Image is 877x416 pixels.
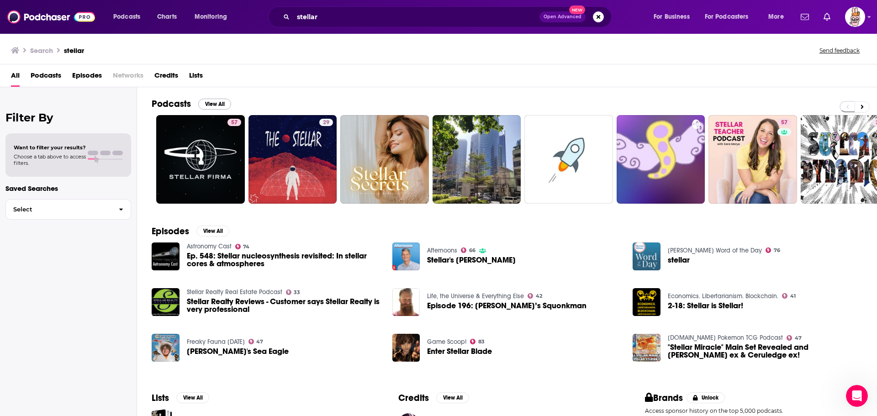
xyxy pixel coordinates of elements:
a: Merriam-Webster's Word of the Day [668,247,762,254]
span: 47 [256,340,263,344]
a: Astronomy Cast [187,242,232,250]
button: Select [5,199,131,220]
span: 74 [243,245,249,249]
a: 57 [156,115,245,204]
a: Podcasts [31,68,61,87]
h2: Podcasts [152,98,191,110]
a: Lists [189,68,203,87]
a: Stellar Realty Reviews - Customer says Stellar Realty is very professional [187,298,381,313]
img: 2-18: Stellar is Stellar! [633,288,660,316]
span: Episodes [72,68,102,87]
img: Stellar's Andrew Maclaren [392,242,420,270]
p: Saved Searches [5,184,131,193]
img: Ep. 548: Stellar nucleosynthesis revisited: In stellar cores & atmospheres [152,242,180,270]
a: Economics. Libertarianism. Blockchain. [668,292,778,300]
p: Access sponsor history on the top 5,000 podcasts. [645,407,862,414]
span: Networks [113,68,143,87]
span: Stellar's [PERSON_NAME] [427,256,516,264]
a: PokeBeach.com Pokemon TCG Podcast [668,334,783,342]
a: Game Scoop! [427,338,466,346]
span: Monitoring [195,11,227,23]
a: "Stellar Miracle" Main Set Revealed and Stellar Sylveon ex & Ceruledge ex! [668,343,862,359]
a: Ep. 548: Stellar nucleosynthesis revisited: In stellar cores & atmospheres [187,252,381,268]
h2: Lists [152,392,169,404]
a: Enter Stellar Blade [427,348,492,355]
a: stellar [668,256,690,264]
div: Search podcasts, credits, & more... [277,6,620,27]
a: 33 [286,290,301,295]
a: Stellar's Andrew Maclaren [427,256,516,264]
a: 66 [461,247,475,253]
button: open menu [188,10,239,24]
img: stellar [633,242,660,270]
span: For Business [654,11,690,23]
a: Stellar's Sea Eagle [187,348,289,355]
span: Charts [157,11,177,23]
span: 83 [478,340,485,344]
button: open menu [647,10,701,24]
button: Open AdvancedNew [539,11,586,22]
a: Afternoons [427,247,457,254]
span: 57 [781,118,787,127]
img: Stellar's Sea Eagle [152,334,180,362]
a: 57 [227,119,241,126]
span: More [768,11,784,23]
span: [PERSON_NAME]'s Sea Eagle [187,348,289,355]
a: 57 [777,119,791,126]
span: 42 [536,294,542,298]
button: open menu [699,10,762,24]
a: Stellar Realty Reviews - Customer says Stellar Realty is very professional [152,288,180,316]
button: View All [176,392,209,403]
span: Podcasts [113,11,140,23]
h2: Brands [645,392,683,404]
button: Show profile menu [845,7,865,27]
span: New [569,5,586,14]
button: Send feedback [817,47,862,54]
a: 41 [782,293,796,299]
a: 47 [787,335,802,341]
a: 47 [248,339,264,344]
button: View All [436,392,469,403]
span: 57 [231,118,238,127]
img: Enter Stellar Blade [392,334,420,362]
a: "Stellar Miracle" Main Set Revealed and Stellar Sylveon ex & Ceruledge ex! [633,334,660,362]
button: View All [198,99,231,110]
h2: Credits [398,392,429,404]
a: PodcastsView All [152,98,231,110]
h2: Episodes [152,226,189,237]
a: 57 [708,115,797,204]
a: 29 [248,115,337,204]
span: Choose a tab above to access filters. [14,153,86,166]
iframe: Intercom live chat [846,385,868,407]
span: Select [6,206,111,212]
img: User Profile [845,7,865,27]
h3: stellar [64,46,84,55]
span: Episode 196: [PERSON_NAME]’s Squonkman [427,302,586,310]
span: Want to filter your results? [14,144,86,151]
a: ListsView All [152,392,209,404]
a: 74 [235,244,250,249]
button: View All [196,226,229,237]
img: Episode 196: Stellar’s Squonkman [392,288,420,316]
span: All [11,68,20,87]
input: Search podcasts, credits, & more... [293,10,539,24]
a: Credits [154,68,178,87]
a: 29 [319,119,333,126]
h3: Search [30,46,53,55]
a: Freaky Fauna Friday [187,338,245,346]
a: 42 [528,293,542,299]
span: 33 [294,290,300,295]
span: For Podcasters [705,11,749,23]
h2: Filter By [5,111,131,124]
